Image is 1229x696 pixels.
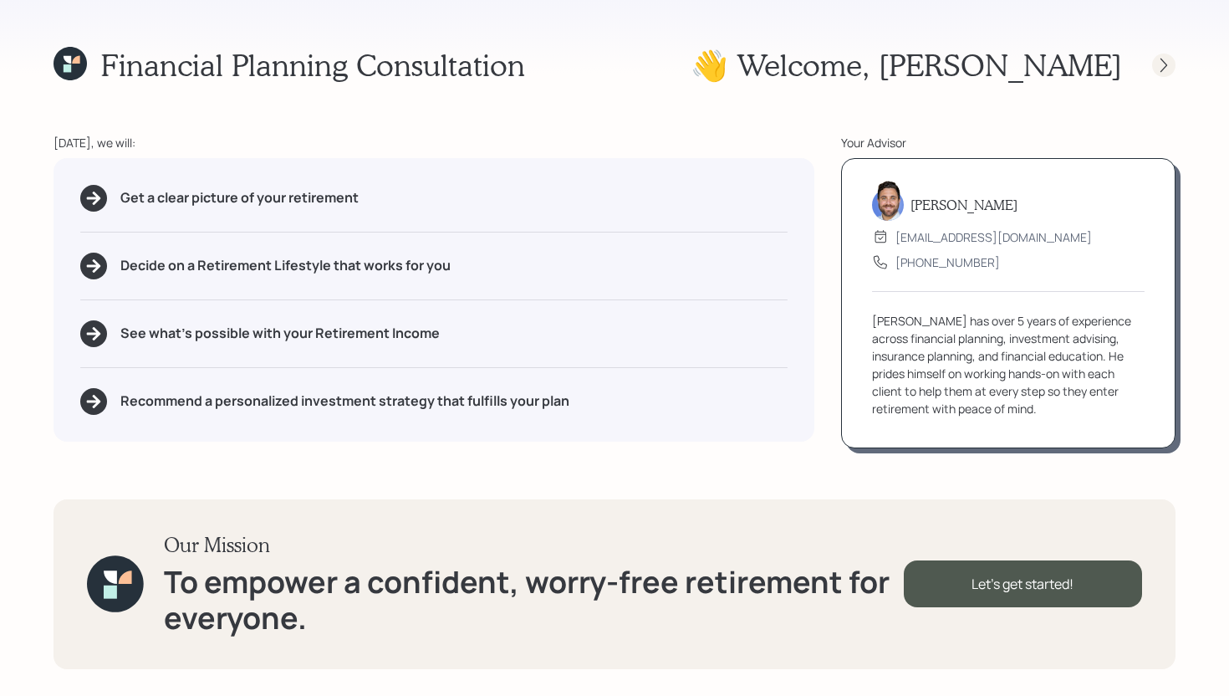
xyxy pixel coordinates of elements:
[895,228,1092,246] div: [EMAIL_ADDRESS][DOMAIN_NAME]
[841,134,1175,151] div: Your Advisor
[895,253,1000,271] div: [PHONE_NUMBER]
[872,312,1145,417] div: [PERSON_NAME] has over 5 years of experience across financial planning, investment advising, insu...
[904,560,1142,607] div: Let's get started!
[164,564,904,636] h1: To empower a confident, worry-free retirement for everyone.
[54,134,814,151] div: [DATE], we will:
[100,47,525,83] h1: Financial Planning Consultation
[120,190,359,206] h5: Get a clear picture of your retirement
[691,47,1122,83] h1: 👋 Welcome , [PERSON_NAME]
[120,258,451,274] h5: Decide on a Retirement Lifestyle that works for you
[120,393,569,409] h5: Recommend a personalized investment strategy that fulfills your plan
[910,197,1017,212] h5: [PERSON_NAME]
[164,533,904,557] h3: Our Mission
[872,181,904,221] img: michael-russo-headshot.png
[120,325,440,341] h5: See what's possible with your Retirement Income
